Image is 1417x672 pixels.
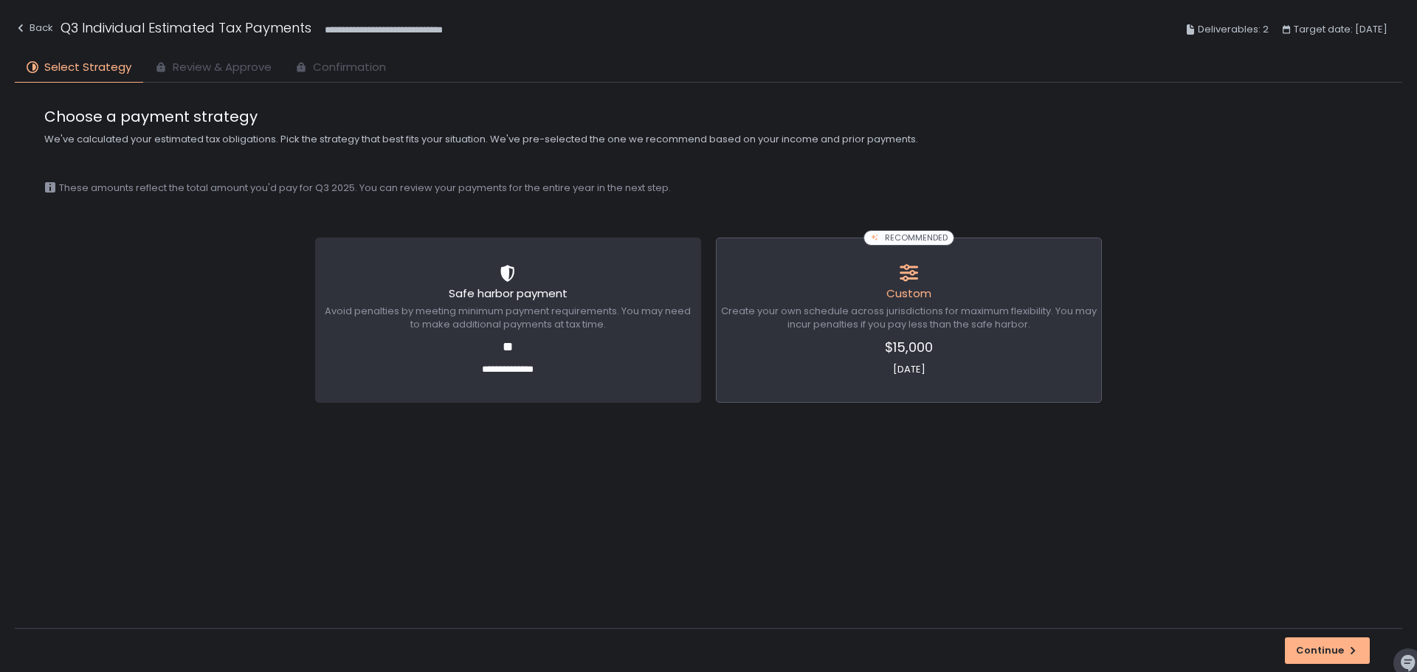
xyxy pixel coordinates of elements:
button: Continue [1285,637,1370,664]
span: Create your own schedule across jurisdictions for maximum flexibility. You may incur penalties if... [721,305,1097,331]
span: Custom [886,285,931,301]
span: Safe harbor payment [449,285,568,301]
span: $15,000 [721,337,1097,357]
span: Confirmation [313,59,386,76]
button: Back [15,18,53,42]
span: Select Strategy [44,59,131,76]
h1: Q3 Individual Estimated Tax Payments [61,18,311,38]
span: Deliverables: 2 [1198,21,1269,38]
div: Back [15,19,53,37]
span: Review & Approve [173,59,272,76]
span: Avoid penalties by meeting minimum payment requirements. You may need to make additional payments... [320,305,696,331]
span: [DATE] [721,363,1097,376]
div: Continue [1296,644,1359,657]
span: These amounts reflect the total amount you'd pay for Q3 2025. You can review your payments for th... [59,181,671,195]
span: Choose a payment strategy [44,106,1373,127]
span: Target date: [DATE] [1294,21,1387,38]
span: We've calculated your estimated tax obligations. Pick the strategy that best fits your situation.... [44,133,1373,146]
span: RECOMMENDED [885,232,948,243]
